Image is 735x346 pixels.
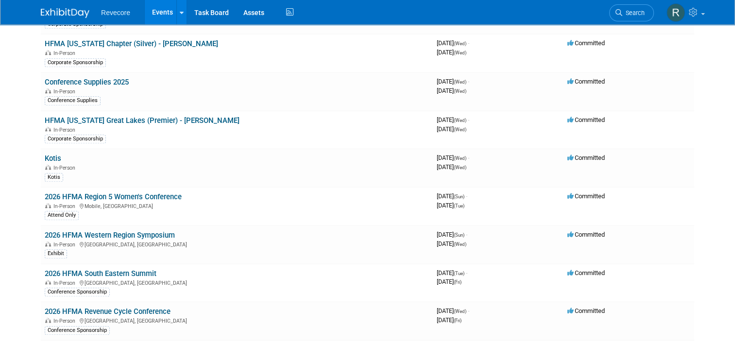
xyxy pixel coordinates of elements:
[567,231,605,238] span: Committed
[454,88,466,94] span: (Wed)
[45,316,429,324] div: [GEOGRAPHIC_DATA], [GEOGRAPHIC_DATA]
[437,316,462,324] span: [DATE]
[45,127,51,132] img: In-Person Event
[466,231,467,238] span: -
[45,326,110,335] div: Conference Sponsorship
[45,231,175,240] a: 2026 HFMA Western Region Symposium
[437,39,469,47] span: [DATE]
[454,118,466,123] span: (Wed)
[45,88,51,93] img: In-Person Event
[437,49,466,56] span: [DATE]
[45,58,106,67] div: Corporate Sponsorship
[454,156,466,161] span: (Wed)
[53,165,78,171] span: In-Person
[454,309,466,314] span: (Wed)
[53,318,78,324] span: In-Person
[437,240,466,247] span: [DATE]
[41,8,89,18] img: ExhibitDay
[454,242,466,247] span: (Wed)
[45,165,51,170] img: In-Person Event
[437,202,464,209] span: [DATE]
[437,125,466,133] span: [DATE]
[454,127,466,132] span: (Wed)
[622,9,645,17] span: Search
[437,269,467,277] span: [DATE]
[466,269,467,277] span: -
[53,242,78,248] span: In-Person
[45,269,156,278] a: 2026 HFMA South Eastern Summit
[454,79,466,85] span: (Wed)
[45,192,182,201] a: 2026 HFMA Region 5 Women's Conference
[45,78,129,86] a: Conference Supplies 2025
[437,154,469,161] span: [DATE]
[437,78,469,85] span: [DATE]
[567,78,605,85] span: Committed
[468,154,469,161] span: -
[667,3,685,22] img: Rachael Sires
[45,135,106,143] div: Corporate Sponsorship
[437,192,467,200] span: [DATE]
[468,307,469,314] span: -
[468,116,469,123] span: -
[609,4,654,21] a: Search
[437,278,462,285] span: [DATE]
[45,39,218,48] a: HFMA [US_STATE] Chapter (Silver) - [PERSON_NAME]
[45,288,110,296] div: Conference Sponsorship
[45,318,51,323] img: In-Person Event
[45,50,51,55] img: In-Person Event
[53,203,78,209] span: In-Person
[53,88,78,95] span: In-Person
[53,127,78,133] span: In-Person
[567,269,605,277] span: Committed
[567,39,605,47] span: Committed
[454,165,466,170] span: (Wed)
[101,9,130,17] span: Revecore
[437,231,467,238] span: [DATE]
[53,50,78,56] span: In-Person
[45,173,63,182] div: Kotis
[45,240,429,248] div: [GEOGRAPHIC_DATA], [GEOGRAPHIC_DATA]
[437,307,469,314] span: [DATE]
[567,116,605,123] span: Committed
[45,278,429,286] div: [GEOGRAPHIC_DATA], [GEOGRAPHIC_DATA]
[454,50,466,55] span: (Wed)
[454,194,464,199] span: (Sun)
[45,242,51,246] img: In-Person Event
[567,307,605,314] span: Committed
[45,154,61,163] a: Kotis
[454,41,466,46] span: (Wed)
[466,192,467,200] span: -
[454,279,462,285] span: (Fri)
[468,39,469,47] span: -
[45,307,171,316] a: 2026 HFMA Revenue Cycle Conference
[567,192,605,200] span: Committed
[45,211,79,220] div: Attend Only
[45,249,67,258] div: Exhibit
[567,154,605,161] span: Committed
[437,87,466,94] span: [DATE]
[454,203,464,208] span: (Tue)
[454,232,464,238] span: (Sun)
[53,280,78,286] span: In-Person
[45,116,239,125] a: HFMA [US_STATE] Great Lakes (Premier) - [PERSON_NAME]
[454,271,464,276] span: (Tue)
[454,318,462,323] span: (Fri)
[45,203,51,208] img: In-Person Event
[45,202,429,209] div: Mobile, [GEOGRAPHIC_DATA]
[437,116,469,123] span: [DATE]
[45,280,51,285] img: In-Person Event
[45,96,101,105] div: Conference Supplies
[468,78,469,85] span: -
[437,163,466,171] span: [DATE]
